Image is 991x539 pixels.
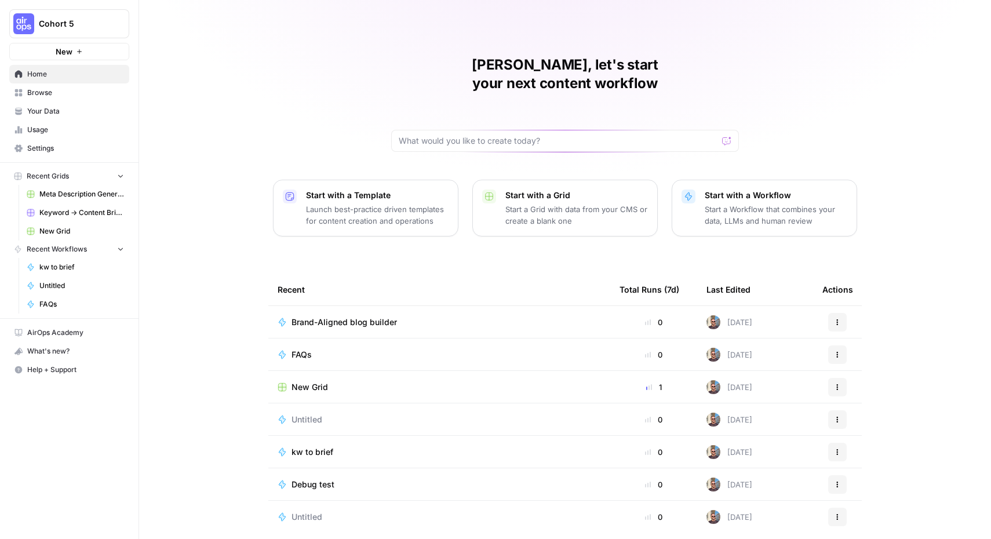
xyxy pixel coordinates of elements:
a: Your Data [9,102,129,121]
span: Help + Support [27,365,124,375]
div: Recent [278,274,601,305]
span: Untitled [39,281,124,291]
button: Help + Support [9,360,129,379]
div: [DATE] [706,380,752,394]
div: [DATE] [706,510,752,524]
div: 0 [620,414,688,425]
a: Keyword -> Content Brief -> Article [21,203,129,222]
a: Usage [9,121,129,139]
a: New Grid [278,381,601,393]
a: Untitled [278,414,601,425]
span: Settings [27,143,124,154]
button: New [9,43,129,60]
img: 12lpmarulu2z3pnc3j6nly8e5680 [706,510,720,524]
span: FAQs [292,349,312,360]
a: FAQs [21,295,129,314]
a: New Grid [21,222,129,241]
span: kw to brief [39,262,124,272]
img: 12lpmarulu2z3pnc3j6nly8e5680 [706,413,720,427]
img: 12lpmarulu2z3pnc3j6nly8e5680 [706,478,720,491]
a: Debug test [278,479,601,490]
span: kw to brief [292,446,333,458]
a: kw to brief [21,258,129,276]
span: AirOps Academy [27,327,124,338]
input: What would you like to create today? [399,135,717,147]
span: Brand-Aligned blog builder [292,316,397,328]
div: [DATE] [706,445,752,459]
div: [DATE] [706,413,752,427]
a: Settings [9,139,129,158]
div: Actions [822,274,853,305]
span: Keyword -> Content Brief -> Article [39,207,124,218]
a: Meta Description Generator ([PERSON_NAME]) Grid [21,185,129,203]
span: Home [27,69,124,79]
a: Brand-Aligned blog builder [278,316,601,328]
p: Start a Grid with data from your CMS or create a blank one [505,203,648,227]
p: Start a Workflow that combines your data, LLMs and human review [705,203,847,227]
span: Your Data [27,106,124,116]
span: New Grid [39,226,124,236]
a: AirOps Academy [9,323,129,342]
div: 0 [620,479,688,490]
div: [DATE] [706,315,752,329]
a: kw to brief [278,446,601,458]
a: Home [9,65,129,83]
span: Meta Description Generator ([PERSON_NAME]) Grid [39,189,124,199]
img: 12lpmarulu2z3pnc3j6nly8e5680 [706,315,720,329]
span: Recent Grids [27,171,69,181]
span: Recent Workflows [27,244,87,254]
div: 0 [620,316,688,328]
div: Total Runs (7d) [620,274,679,305]
div: 0 [620,511,688,523]
p: Start with a Grid [505,190,648,201]
div: 1 [620,381,688,393]
a: Untitled [278,511,601,523]
div: 0 [620,349,688,360]
div: What's new? [10,343,129,360]
img: 12lpmarulu2z3pnc3j6nly8e5680 [706,445,720,459]
h1: [PERSON_NAME], let's start your next content workflow [391,56,739,93]
a: FAQs [278,349,601,360]
a: Untitled [21,276,129,295]
a: Browse [9,83,129,102]
span: Untitled [292,414,322,425]
button: Recent Grids [9,167,129,185]
button: Workspace: Cohort 5 [9,9,129,38]
div: [DATE] [706,478,752,491]
p: Start with a Workflow [705,190,847,201]
button: Recent Workflows [9,241,129,258]
span: Browse [27,88,124,98]
p: Start with a Template [306,190,449,201]
span: Usage [27,125,124,135]
button: Start with a TemplateLaunch best-practice driven templates for content creation and operations [273,180,458,236]
div: Last Edited [706,274,750,305]
div: [DATE] [706,348,752,362]
button: Start with a GridStart a Grid with data from your CMS or create a blank one [472,180,658,236]
button: Start with a WorkflowStart a Workflow that combines your data, LLMs and human review [672,180,857,236]
span: New Grid [292,381,328,393]
img: Cohort 5 Logo [13,13,34,34]
img: 12lpmarulu2z3pnc3j6nly8e5680 [706,348,720,362]
div: 0 [620,446,688,458]
span: Debug test [292,479,334,490]
p: Launch best-practice driven templates for content creation and operations [306,203,449,227]
span: FAQs [39,299,124,309]
button: What's new? [9,342,129,360]
span: Untitled [292,511,322,523]
img: 12lpmarulu2z3pnc3j6nly8e5680 [706,380,720,394]
span: Cohort 5 [39,18,109,30]
span: New [56,46,72,57]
